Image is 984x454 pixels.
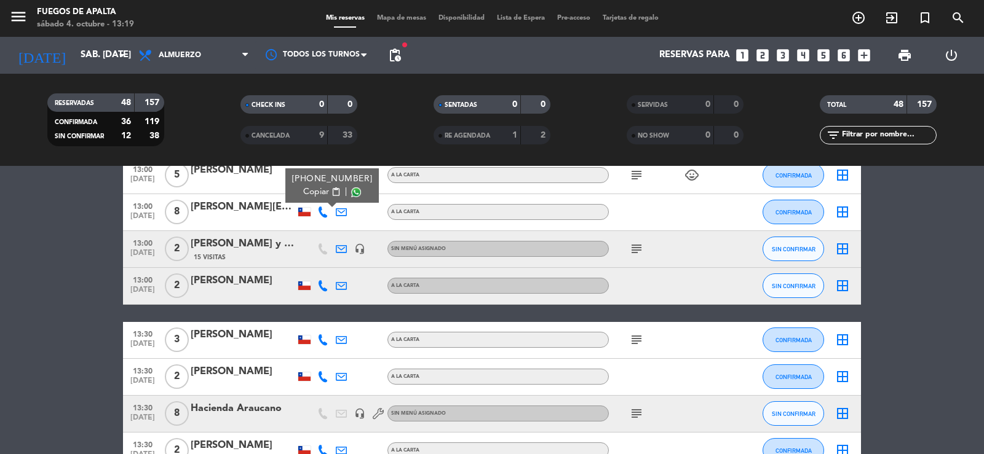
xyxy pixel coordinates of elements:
div: LOG OUT [928,37,975,74]
div: [PERSON_NAME] [191,162,295,178]
button: menu [9,7,28,30]
span: 13:00 [127,235,158,249]
i: subject [629,406,644,421]
i: power_settings_new [944,48,959,63]
strong: 119 [145,117,162,126]
span: 3 [165,327,189,352]
button: CONFIRMADA [763,200,824,224]
span: CANCELADA [252,133,290,139]
div: sábado 4. octubre - 13:19 [37,18,134,31]
span: Reservas para [659,50,730,61]
span: print [897,48,912,63]
i: border_all [835,168,850,182]
span: 13:00 [127,162,158,176]
i: border_all [835,241,850,256]
i: subject [629,168,644,182]
strong: 2 [541,131,548,139]
span: A LA CARTA [391,337,419,342]
span: TOTAL [827,102,846,108]
span: A LA CARTA [391,448,419,453]
i: looks_3 [775,47,791,63]
strong: 48 [894,100,903,109]
i: search [951,10,966,25]
i: border_all [835,205,850,219]
i: subject [629,332,644,347]
button: SIN CONFIRMAR [763,401,824,426]
i: headset_mic [354,408,365,419]
strong: 36 [121,117,131,126]
div: [PERSON_NAME] y Señora [191,236,295,252]
i: exit_to_app [884,10,899,25]
span: RESERVADAS [55,100,94,106]
span: 13:30 [127,400,158,414]
i: looks_6 [836,47,852,63]
span: A LA CARTA [391,173,419,178]
button: SIN CONFIRMAR [763,237,824,261]
span: RE AGENDADA [445,133,490,139]
span: [DATE] [127,340,158,354]
i: subject [629,241,644,256]
button: Copiarcontent_paste [303,186,341,198]
span: Pre-acceso [551,15,597,22]
span: SENTADAS [445,102,477,108]
span: 8 [165,401,189,426]
div: [PERSON_NAME][EMAIL_ADDRESS][PERSON_NAME][DOMAIN_NAME] [191,199,295,215]
span: SIN CONFIRMAR [55,133,104,139]
span: 13:30 [127,363,158,377]
span: Tarjetas de regalo [597,15,665,22]
button: SIN CONFIRMAR [763,273,824,298]
i: looks_4 [795,47,811,63]
span: Copiar [303,186,329,198]
span: CHECK INS [252,102,285,108]
strong: 0 [347,100,355,109]
i: turned_in_not [918,10,932,25]
span: Almuerzo [159,51,201,60]
strong: 157 [917,100,934,109]
span: [DATE] [127,413,158,428]
i: looks_two [755,47,771,63]
span: 2 [165,237,189,261]
button: CONFIRMADA [763,327,824,352]
span: 13:00 [127,272,158,286]
strong: 48 [121,98,131,107]
span: CONFIRMADA [776,374,812,380]
strong: 0 [319,100,324,109]
span: CONFIRMADA [776,337,812,343]
span: | [345,186,347,198]
span: Sin menú asignado [391,411,446,416]
span: CONFIRMADA [776,447,812,454]
span: [DATE] [127,175,158,189]
div: [PERSON_NAME] [191,437,295,453]
div: [PERSON_NAME] [191,327,295,343]
i: arrow_drop_down [114,48,129,63]
span: NO SHOW [638,133,669,139]
i: border_all [835,406,850,421]
i: child_care [684,168,699,182]
span: 13:30 [127,437,158,451]
span: CONFIRMADA [55,119,97,125]
strong: 0 [512,100,517,109]
span: SIN CONFIRMAR [772,410,815,417]
span: Disponibilidad [432,15,491,22]
i: filter_list [826,128,841,143]
span: 13:30 [127,326,158,340]
i: border_all [835,278,850,293]
span: Mis reservas [320,15,371,22]
span: 15 Visitas [194,252,226,262]
strong: 0 [705,131,710,139]
span: 13:00 [127,198,158,213]
span: pending_actions [387,48,402,63]
span: SERVIDAS [638,102,668,108]
span: [DATE] [127,212,158,226]
div: [PERSON_NAME] [191,273,295,289]
span: 2 [165,273,189,298]
i: border_all [835,332,850,347]
span: SIN CONFIRMAR [772,283,815,289]
div: [PERSON_NAME] [191,364,295,380]
i: headset_mic [354,243,365,254]
span: SIN CONFIRMAR [772,246,815,252]
span: Sin menú asignado [391,246,446,251]
strong: 157 [145,98,162,107]
strong: 0 [541,100,548,109]
i: add_box [856,47,872,63]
